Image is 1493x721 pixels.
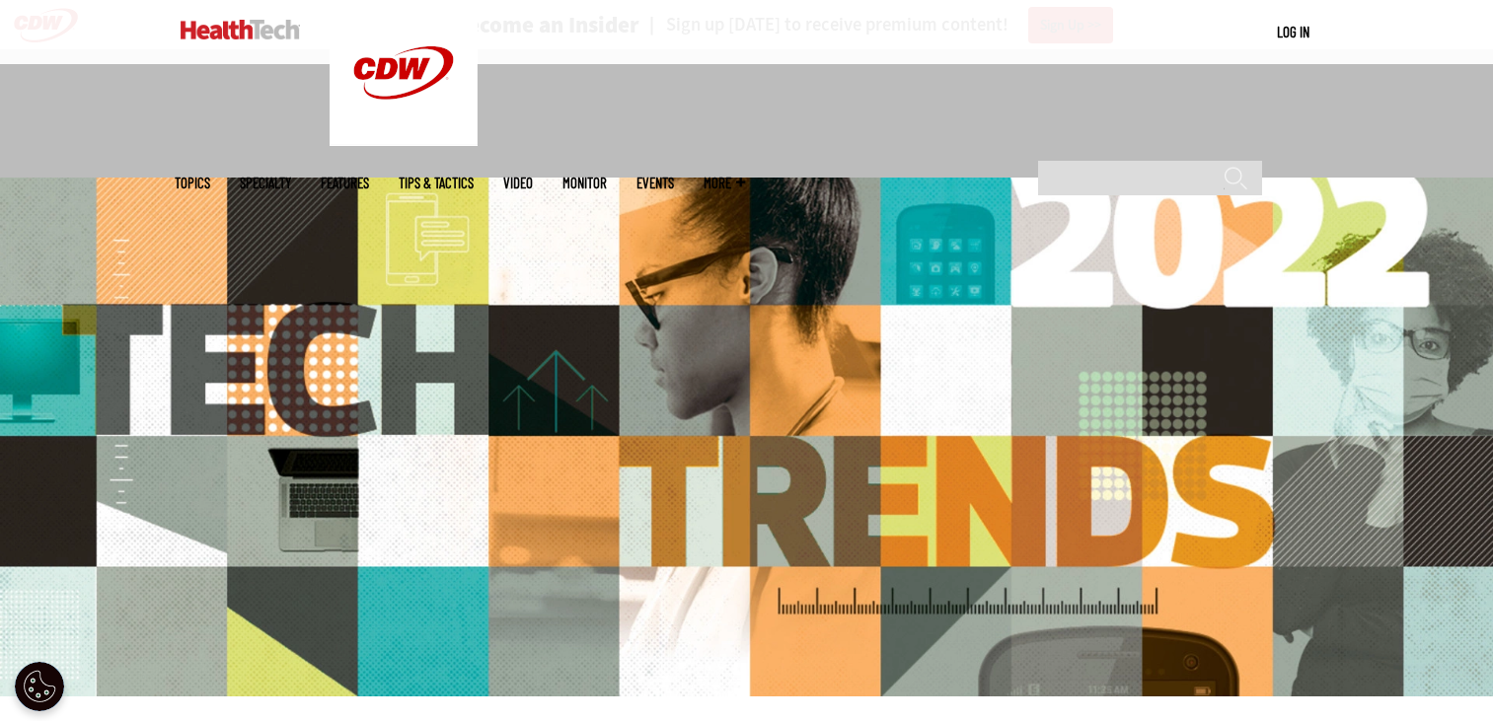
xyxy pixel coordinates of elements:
[15,662,64,711] button: Open Preferences
[503,176,533,190] a: Video
[181,20,300,39] img: Home
[330,130,478,151] a: CDW
[175,176,210,190] span: Topics
[240,176,291,190] span: Specialty
[562,176,607,190] a: MonITor
[321,176,369,190] a: Features
[1277,23,1309,40] a: Log in
[1277,22,1309,42] div: User menu
[704,176,745,190] span: More
[636,176,674,190] a: Events
[15,662,64,711] div: Cookie Settings
[399,176,474,190] a: Tips & Tactics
